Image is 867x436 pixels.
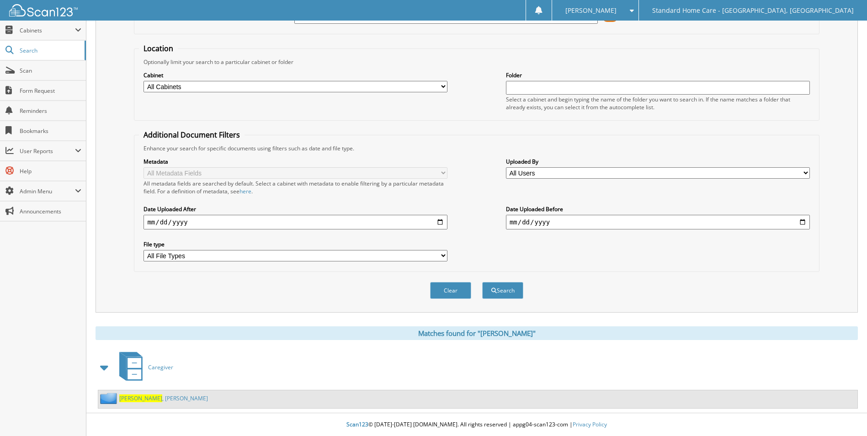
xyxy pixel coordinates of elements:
span: Caregiver [148,363,173,371]
span: [PERSON_NAME] [119,394,162,402]
div: All metadata fields are searched by default. Select a cabinet with metadata to enable filtering b... [144,180,447,195]
span: Announcements [20,207,81,215]
span: Bookmarks [20,127,81,135]
div: Matches found for "[PERSON_NAME]" [96,326,858,340]
a: Privacy Policy [573,420,607,428]
button: Search [482,282,523,299]
label: Metadata [144,158,447,165]
div: Optionally limit your search to a particular cabinet or folder [139,58,814,66]
span: Scan [20,67,81,74]
span: Help [20,167,81,175]
span: Search [20,47,80,54]
a: [PERSON_NAME], [PERSON_NAME] [119,394,208,402]
a: Caregiver [114,349,173,385]
img: folder2.png [100,393,119,404]
label: Date Uploaded Before [506,205,810,213]
legend: Additional Document Filters [139,130,245,140]
span: User Reports [20,147,75,155]
img: scan123-logo-white.svg [9,4,78,16]
span: Form Request [20,87,81,95]
span: Standard Home Care - [GEOGRAPHIC_DATA], [GEOGRAPHIC_DATA] [652,8,854,13]
span: [PERSON_NAME] [565,8,617,13]
div: © [DATE]-[DATE] [DOMAIN_NAME]. All rights reserved | appg04-scan123-com | [86,414,867,436]
span: Reminders [20,107,81,115]
div: Enhance your search for specific documents using filters such as date and file type. [139,144,814,152]
div: Select a cabinet and begin typing the name of the folder you want to search in. If the name match... [506,96,810,111]
span: Scan123 [346,420,368,428]
span: Admin Menu [20,187,75,195]
label: File type [144,240,447,248]
span: Cabinets [20,27,75,34]
label: Uploaded By [506,158,810,165]
a: here [239,187,251,195]
legend: Location [139,43,178,53]
label: Folder [506,71,810,79]
iframe: Chat Widget [821,392,867,436]
button: Clear [430,282,471,299]
input: start [144,215,447,229]
label: Date Uploaded After [144,205,447,213]
input: end [506,215,810,229]
label: Cabinet [144,71,447,79]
